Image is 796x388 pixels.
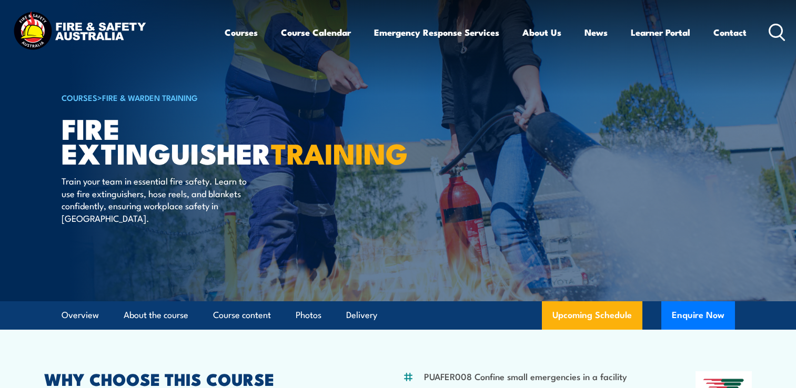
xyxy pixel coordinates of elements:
[374,18,499,46] a: Emergency Response Services
[522,18,561,46] a: About Us
[62,116,321,165] h1: Fire Extinguisher
[424,370,627,382] li: PUAFER008 Confine small emergencies in a facility
[346,301,377,329] a: Delivery
[124,301,188,329] a: About the course
[102,91,198,103] a: Fire & Warden Training
[585,18,608,46] a: News
[62,301,99,329] a: Overview
[631,18,690,46] a: Learner Portal
[62,175,254,224] p: Train your team in essential fire safety. Learn to use fire extinguishers, hose reels, and blanke...
[271,130,408,174] strong: TRAINING
[542,301,642,330] a: Upcoming Schedule
[213,301,271,329] a: Course content
[225,18,258,46] a: Courses
[661,301,735,330] button: Enquire Now
[62,91,321,104] h6: >
[62,91,97,103] a: COURSES
[296,301,321,329] a: Photos
[281,18,351,46] a: Course Calendar
[713,18,747,46] a: Contact
[44,371,351,386] h2: WHY CHOOSE THIS COURSE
